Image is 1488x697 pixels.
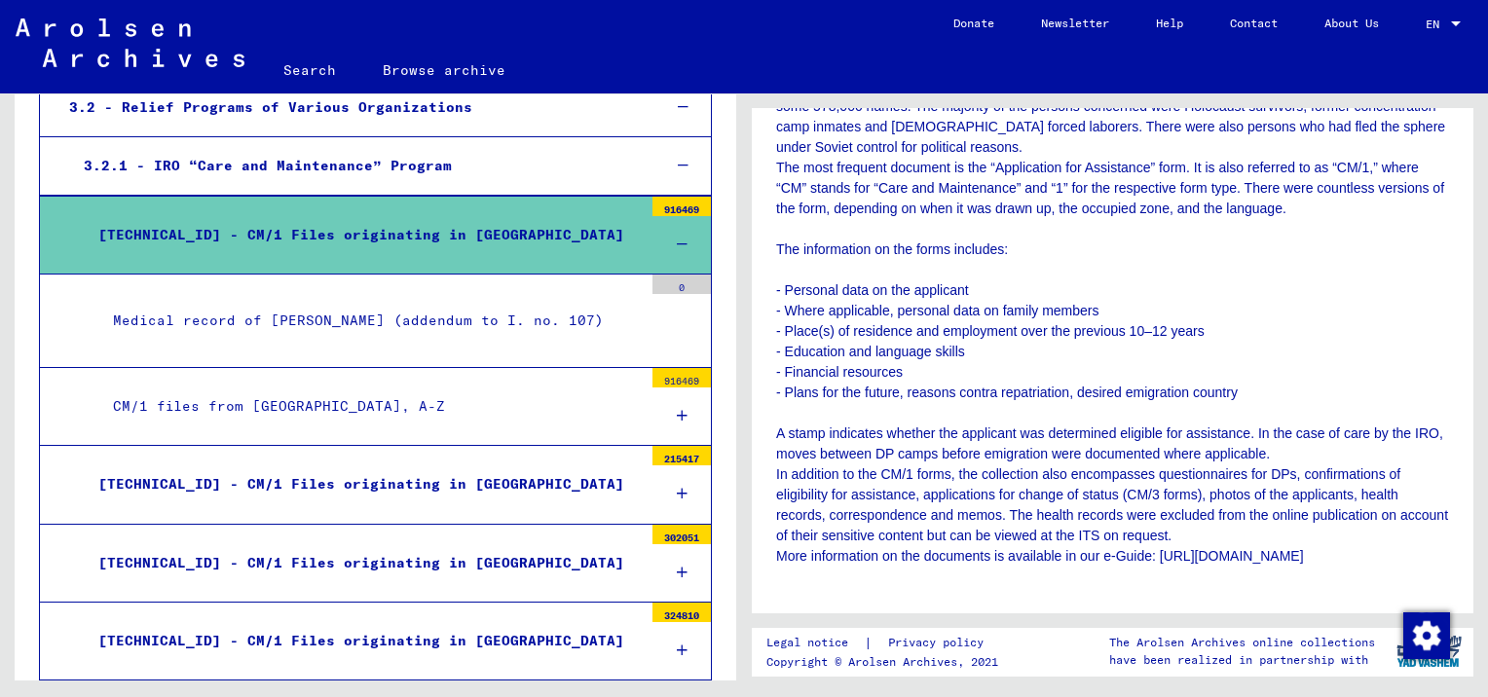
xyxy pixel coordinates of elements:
[1426,18,1447,31] span: EN
[652,275,711,294] div: 0
[98,302,643,340] div: Medical record of [PERSON_NAME] (addendum to I. no. 107)
[84,216,643,254] div: [TECHNICAL_ID] - CM/1 Files originating in [GEOGRAPHIC_DATA]
[766,633,864,653] a: Legal notice
[1109,651,1375,669] p: have been realized in partnership with
[1393,627,1466,676] img: yv_logo.png
[55,89,645,127] div: 3.2 - Relief Programs of Various Organizations
[873,633,1007,653] a: Privacy policy
[766,633,1007,653] div: |
[84,465,643,503] div: [TECHNICAL_ID] - CM/1 Files originating in [GEOGRAPHIC_DATA]
[260,47,359,93] a: Search
[766,653,1007,671] p: Copyright © Arolsen Archives, 2021
[652,603,711,622] div: 324810
[776,76,1449,607] p: This material consists of some 913,000 documents from more than 196,000 files. They contain refer...
[1403,612,1450,659] img: Change consent
[1109,634,1375,651] p: The Arolsen Archives online collections
[359,47,529,93] a: Browse archive
[652,368,711,387] div: 916469
[16,18,244,67] img: Arolsen_neg.svg
[84,544,643,582] div: [TECHNICAL_ID] - CM/1 Files originating in [GEOGRAPHIC_DATA]
[84,622,643,660] div: [TECHNICAL_ID] - CM/1 Files originating in [GEOGRAPHIC_DATA]
[652,446,711,465] div: 215417
[69,147,645,185] div: 3.2.1 - IRO “Care and Maintenance” Program
[652,197,711,216] div: 916469
[98,387,643,425] div: CM/1 files from [GEOGRAPHIC_DATA], A-Z
[652,525,711,544] div: 302051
